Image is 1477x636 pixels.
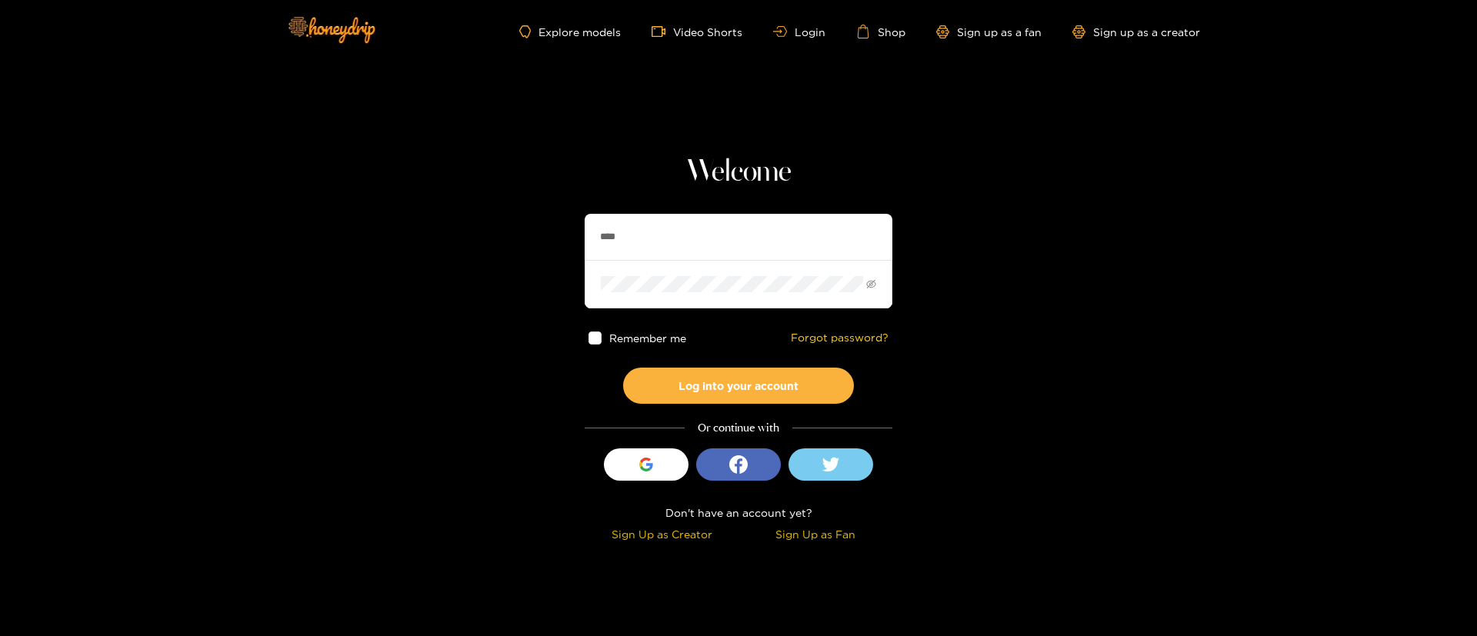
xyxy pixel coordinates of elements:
[519,25,621,38] a: Explore models
[936,25,1042,38] a: Sign up as a fan
[585,504,892,521] div: Don't have an account yet?
[856,25,905,38] a: Shop
[652,25,673,38] span: video-camera
[1072,25,1200,38] a: Sign up as a creator
[585,154,892,191] h1: Welcome
[742,525,889,543] div: Sign Up as Fan
[791,331,889,345] a: Forgot password?
[623,368,854,404] button: Log into your account
[866,279,876,289] span: eye-invisible
[588,525,735,543] div: Sign Up as Creator
[585,419,892,437] div: Or continue with
[609,332,686,344] span: Remember me
[652,25,742,38] a: Video Shorts
[773,26,825,38] a: Login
